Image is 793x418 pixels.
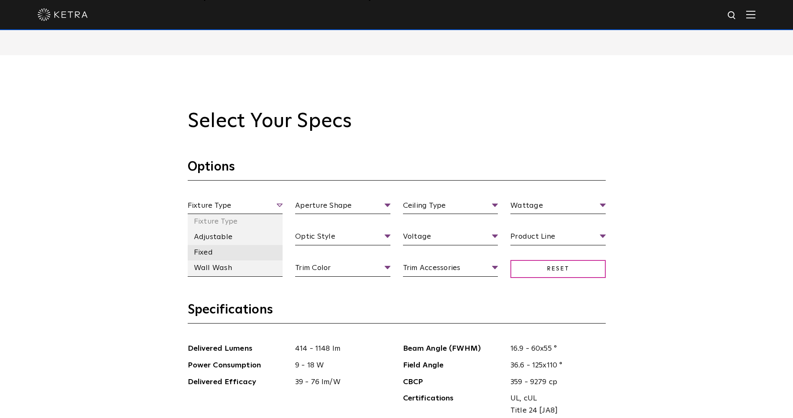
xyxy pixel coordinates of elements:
li: Adjustable [188,229,283,245]
span: 359 - 9279 cp [504,376,606,388]
span: Trim Color [295,262,390,277]
span: Optic Style [295,231,390,245]
span: Field Angle [403,359,505,372]
img: search icon [727,10,737,21]
span: Aperture Shape [295,200,390,214]
span: 36.6 - 125x110 ° [504,359,606,372]
span: Title 24 [JA8] [510,405,599,417]
li: Fixture Type [188,214,283,229]
h3: Specifications [188,302,606,324]
span: UL, cUL [510,393,599,405]
span: Delivered Lumens [188,343,289,355]
span: Beam Angle (FWHM) [403,343,505,355]
span: 9 - 18 W [289,359,390,372]
li: Fixed [188,245,283,260]
span: Wattage [510,200,606,214]
li: Wall Wash [188,260,283,276]
span: Ceiling Type [403,200,498,214]
span: Delivered Efficacy [188,376,289,388]
span: Fixture Type [188,200,283,214]
span: Voltage [403,231,498,245]
span: 16.9 - 60x55 ° [504,343,606,355]
span: Power Consumption [188,359,289,372]
img: ketra-logo-2019-white [38,8,88,21]
span: CBCP [403,376,505,388]
span: 414 - 1148 lm [289,343,390,355]
img: Hamburger%20Nav.svg [746,10,755,18]
span: Certifications [403,393,505,417]
span: Reset [510,260,606,278]
span: 39 - 76 lm/W [289,376,390,388]
span: Trim Accessories [403,262,498,277]
h2: Select Your Specs [188,110,606,134]
h3: Options [188,159,606,181]
span: Product Line [510,231,606,245]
